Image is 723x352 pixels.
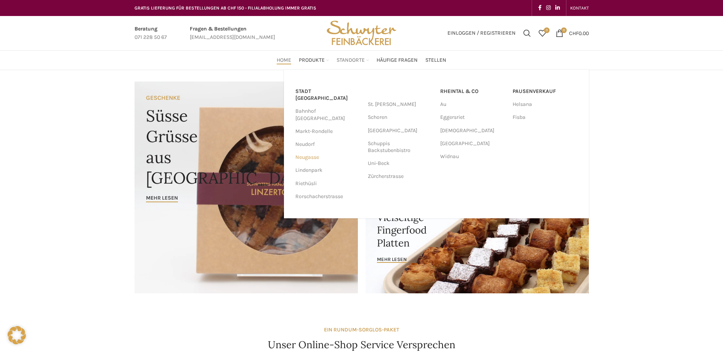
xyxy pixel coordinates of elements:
a: Neugasse [295,151,360,164]
span: GRATIS LIEFERUNG FÜR BESTELLUNGEN AB CHF 150 - FILIALABHOLUNG IMMER GRATIS [135,5,316,11]
a: Facebook social link [536,3,544,13]
a: Einloggen / Registrieren [444,26,519,41]
a: Lindenpark [295,164,360,177]
a: Banner link [135,82,358,293]
a: Site logo [324,29,399,36]
a: [GEOGRAPHIC_DATA] [368,124,433,137]
a: Uni-Beck [368,157,433,170]
a: Suchen [519,26,535,41]
a: Eggersriet [440,111,505,124]
a: Helsana [513,98,577,111]
a: Au [440,98,505,111]
strong: EIN RUNDUM-SORGLOS-PAKET [324,326,399,333]
div: Meine Wunschliste [535,26,550,41]
a: Schoren [368,111,433,124]
span: Einloggen / Registrieren [447,30,516,36]
a: Instagram social link [544,3,553,13]
bdi: 0.00 [569,30,589,36]
a: Produkte [299,53,329,68]
a: RHEINTAL & CO [440,85,505,98]
a: Banner link [366,187,589,293]
a: Häufige Fragen [377,53,418,68]
a: Fisba [513,111,577,124]
a: Bahnhof [GEOGRAPHIC_DATA] [295,105,360,125]
span: Stellen [425,57,446,64]
span: Häufige Fragen [377,57,418,64]
a: St. [PERSON_NAME] [368,98,433,111]
a: 0 [535,26,550,41]
a: Stellen [425,53,446,68]
a: Infobox link [135,25,167,42]
span: KONTAKT [570,5,589,11]
span: Home [277,57,291,64]
a: 0 CHF0.00 [552,26,593,41]
a: Markt-Rondelle [295,125,360,138]
a: Widnau [440,150,505,163]
a: Schuppis Backstubenbistro [368,137,433,157]
a: Linkedin social link [553,3,562,13]
span: 0 [544,27,550,33]
span: Produkte [299,57,325,64]
a: Home [277,53,291,68]
a: Rorschacherstrasse [295,190,360,203]
div: Secondary navigation [566,0,593,16]
a: Riethüsli [295,177,360,190]
img: Bäckerei Schwyter [324,16,399,50]
span: CHF [569,30,579,36]
a: [DEMOGRAPHIC_DATA] [440,124,505,137]
a: KONTAKT [570,0,589,16]
a: Neudorf [295,138,360,151]
div: Main navigation [131,53,593,68]
a: Infobox link [190,25,275,42]
a: Standorte [337,53,369,68]
span: Standorte [337,57,365,64]
span: 0 [561,27,567,33]
a: Stadt [GEOGRAPHIC_DATA] [295,85,360,105]
a: Zürcherstrasse [368,170,433,183]
a: [GEOGRAPHIC_DATA] [440,137,505,150]
a: Pausenverkauf [513,85,577,98]
h4: Unser Online-Shop Service Versprechen [268,338,455,352]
